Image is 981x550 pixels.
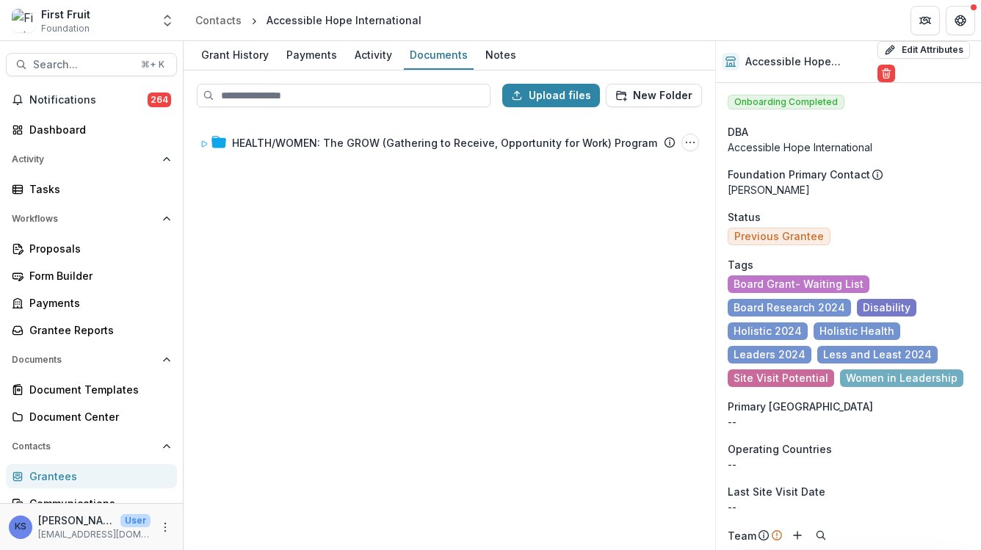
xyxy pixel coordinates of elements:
a: Grantees [6,464,177,488]
button: Edit Attributes [877,41,970,59]
p: Foundation Primary Contact [728,167,870,182]
p: [PERSON_NAME] [38,513,115,528]
div: Accessible Hope International [267,12,421,28]
span: Notifications [29,94,148,106]
span: Foundation [41,22,90,35]
button: Open entity switcher [157,6,178,35]
span: Contacts [12,441,156,452]
img: First Fruit [12,9,35,32]
a: Proposals [6,236,177,261]
span: Onboarding Completed [728,95,844,109]
button: Open Workflows [6,207,177,231]
div: HEALTH/WOMEN: The GROW (Gathering to Receive, Opportunity for Work) Program [232,135,657,151]
a: Contacts [189,10,247,31]
div: Activity [349,44,398,65]
span: Documents [12,355,156,365]
p: Team [728,528,756,543]
div: Proposals [29,241,165,256]
div: Contacts [195,12,242,28]
div: Kelsie Salarda [15,522,26,532]
span: Holistic 2024 [734,325,802,338]
span: Board Grant- Waiting List [734,278,864,291]
button: Upload files [502,84,600,107]
a: Documents [404,41,474,70]
p: -- [728,414,969,430]
button: Delete [877,65,895,82]
div: Tasks [29,181,165,197]
div: Dashboard [29,122,165,137]
span: Search... [33,59,132,71]
div: Accessible Hope International [728,140,969,155]
a: Notes [479,41,522,70]
p: User [120,514,151,527]
span: Operating Countries [728,441,832,457]
span: Primary [GEOGRAPHIC_DATA] [728,399,873,414]
span: Women in Leadership [846,372,958,385]
div: Form Builder [29,268,165,283]
a: Form Builder [6,264,177,288]
button: Add [789,527,806,544]
div: Document Center [29,409,165,424]
div: Notes [479,44,522,65]
a: Grantee Reports [6,318,177,342]
button: Open Activity [6,148,177,171]
span: Site Visit Potential [734,372,828,385]
div: Documents [404,44,474,65]
button: More [156,518,174,536]
button: New Folder [606,84,702,107]
span: Activity [12,154,156,164]
a: Activity [349,41,398,70]
span: Leaders 2024 [734,349,806,361]
span: Less and Least 2024 [823,349,932,361]
h2: Accessible Hope International [745,56,872,68]
p: [PERSON_NAME] [728,182,969,198]
a: Dashboard [6,117,177,142]
button: Get Help [946,6,975,35]
div: ⌘ + K [138,57,167,73]
span: 264 [148,93,171,107]
span: Last Site Visit Date [728,484,825,499]
span: Status [728,209,761,225]
button: Search [812,527,830,544]
a: Document Center [6,405,177,429]
div: Grantee Reports [29,322,165,338]
button: Open Contacts [6,435,177,458]
span: Previous Grantee [734,231,824,243]
button: HEALTH/WOMEN: The GROW (Gathering to Receive, Opportunity for Work) Program Options [681,134,699,151]
div: First Fruit [41,7,90,22]
button: Partners [911,6,940,35]
p: -- [728,457,969,472]
span: Workflows [12,214,156,224]
a: Tasks [6,177,177,201]
div: Grant History [195,44,275,65]
a: Grant History [195,41,275,70]
span: DBA [728,124,748,140]
span: Tags [728,257,753,272]
div: Document Templates [29,382,165,397]
p: -- [728,499,969,515]
button: Search... [6,53,177,76]
a: Payments [280,41,343,70]
div: Payments [29,295,165,311]
nav: breadcrumb [189,10,427,31]
a: Communications [6,491,177,515]
span: Board Research 2024 [734,302,845,314]
div: Communications [29,496,165,511]
div: HEALTH/WOMEN: The GROW (Gathering to Receive, Opportunity for Work) ProgramHEALTH/WOMEN: The GROW... [194,128,705,157]
div: Payments [280,44,343,65]
button: Open Documents [6,348,177,372]
span: Disability [863,302,911,314]
a: Document Templates [6,377,177,402]
a: Payments [6,291,177,315]
span: Holistic Health [819,325,894,338]
button: Notifications264 [6,88,177,112]
div: Grantees [29,468,165,484]
p: [EMAIL_ADDRESS][DOMAIN_NAME] [38,528,151,541]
